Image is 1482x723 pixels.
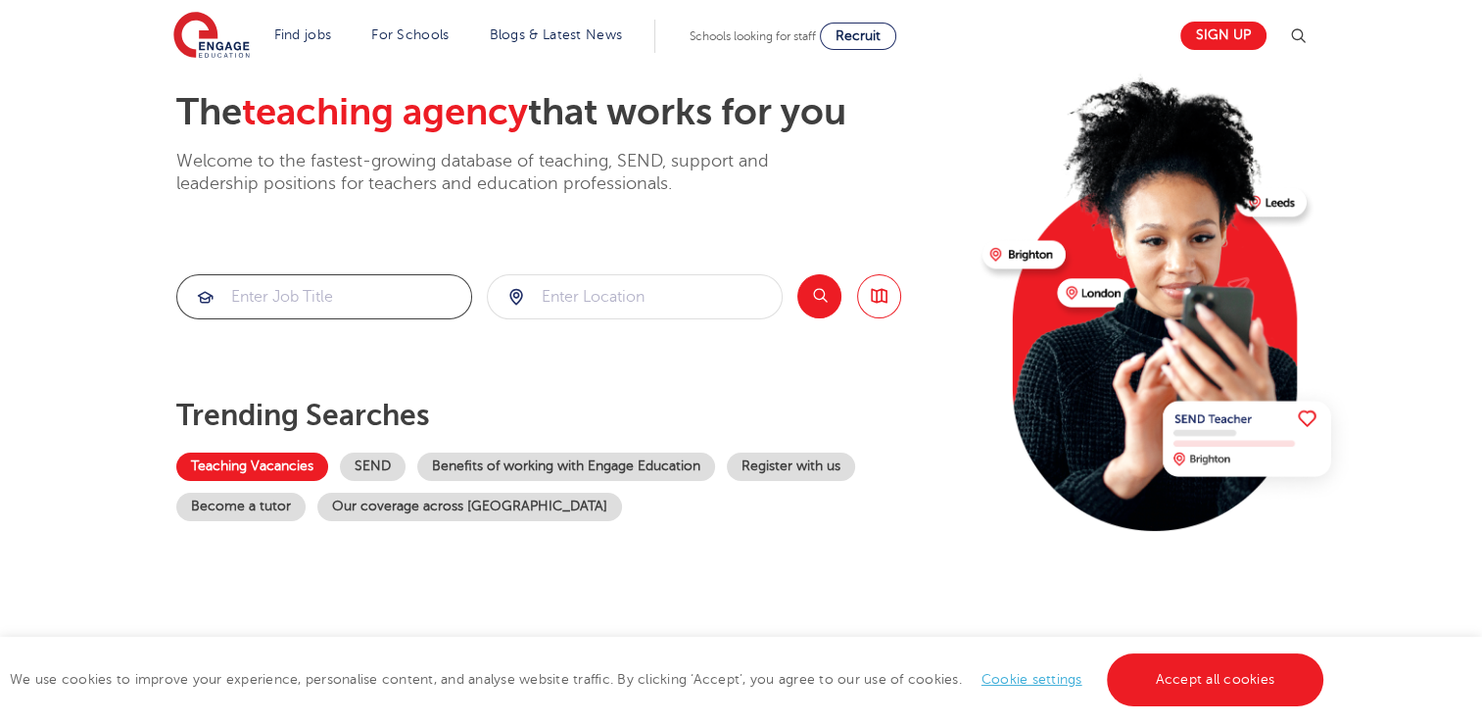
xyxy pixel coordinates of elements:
[797,274,841,318] button: Search
[176,274,472,319] div: Submit
[820,23,896,50] a: Recruit
[317,493,622,521] a: Our coverage across [GEOGRAPHIC_DATA]
[340,453,406,481] a: SEND
[173,12,250,61] img: Engage Education
[417,453,715,481] a: Benefits of working with Engage Education
[176,90,967,135] h2: The that works for you
[1107,653,1324,706] a: Accept all cookies
[488,275,782,318] input: Submit
[727,453,855,481] a: Register with us
[371,27,449,42] a: For Schools
[242,91,528,133] span: teaching agency
[690,29,816,43] span: Schools looking for staff
[836,28,881,43] span: Recruit
[274,27,332,42] a: Find jobs
[1180,22,1267,50] a: Sign up
[10,672,1328,687] span: We use cookies to improve your experience, personalise content, and analyse website traffic. By c...
[177,275,471,318] input: Submit
[176,150,823,196] p: Welcome to the fastest-growing database of teaching, SEND, support and leadership positions for t...
[981,672,1082,687] a: Cookie settings
[176,398,967,433] p: Trending searches
[490,27,623,42] a: Blogs & Latest News
[176,493,306,521] a: Become a tutor
[176,453,328,481] a: Teaching Vacancies
[487,274,783,319] div: Submit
